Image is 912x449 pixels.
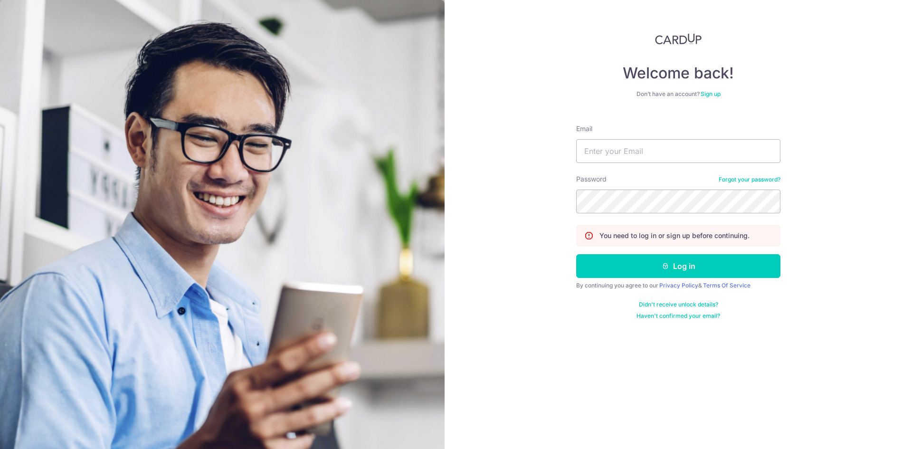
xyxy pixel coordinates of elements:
input: Enter your Email [576,139,780,163]
a: Privacy Policy [659,282,698,289]
a: Forgot your password? [719,176,780,183]
button: Log in [576,254,780,278]
img: CardUp Logo [655,33,702,45]
a: Terms Of Service [703,282,750,289]
label: Password [576,174,607,184]
p: You need to log in or sign up before continuing. [599,231,750,240]
a: Sign up [701,90,721,97]
a: Didn't receive unlock details? [639,301,718,308]
h4: Welcome back! [576,64,780,83]
div: By continuing you agree to our & [576,282,780,289]
a: Haven't confirmed your email? [636,312,720,320]
label: Email [576,124,592,134]
div: Don’t have an account? [576,90,780,98]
